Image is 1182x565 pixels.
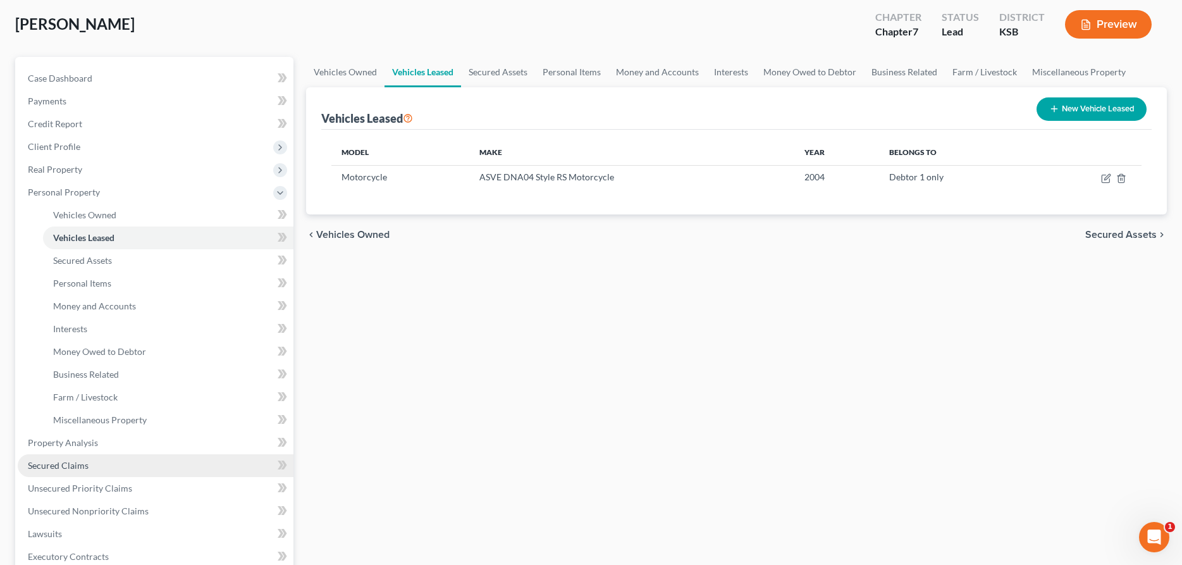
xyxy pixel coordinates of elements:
a: Personal Items [535,57,608,87]
span: Money Owed to Debtor [53,346,146,357]
a: Case Dashboard [18,67,293,90]
th: Make [469,140,794,165]
span: Miscellaneous Property [53,414,147,425]
td: Motorcycle [331,165,469,189]
a: Vehicles Leased [43,227,293,249]
span: Vehicles Leased [53,232,114,243]
a: Farm / Livestock [945,57,1025,87]
span: Business Related [53,369,119,380]
td: Debtor 1 only [879,165,1035,189]
span: Case Dashboard [28,73,92,84]
a: Secured Assets [461,57,535,87]
i: chevron_right [1157,230,1167,240]
button: New Vehicle Leased [1037,97,1147,121]
span: Client Profile [28,141,80,152]
span: Money and Accounts [53,301,136,311]
th: Year [794,140,879,165]
td: 2004 [794,165,879,189]
div: Status [942,10,979,25]
span: Real Property [28,164,82,175]
button: Preview [1065,10,1152,39]
a: Secured Assets [43,249,293,272]
span: Personal Items [53,278,111,289]
a: Money Owed to Debtor [43,340,293,363]
span: Interests [53,323,87,334]
span: Secured Claims [28,460,89,471]
span: Personal Property [28,187,100,197]
a: Farm / Livestock [43,386,293,409]
a: Lawsuits [18,523,293,545]
span: Executory Contracts [28,551,109,562]
td: ASVE DNA04 Style RS Motorcycle [469,165,794,189]
a: Miscellaneous Property [1025,57,1133,87]
a: Unsecured Priority Claims [18,477,293,500]
i: chevron_left [306,230,316,240]
div: KSB [999,25,1045,39]
div: District [999,10,1045,25]
a: Business Related [43,363,293,386]
a: Money and Accounts [608,57,706,87]
div: Chapter [875,10,921,25]
a: Property Analysis [18,432,293,454]
span: Secured Assets [1085,230,1157,240]
a: Unsecured Nonpriority Claims [18,500,293,523]
span: Secured Assets [53,255,112,266]
span: Unsecured Nonpriority Claims [28,506,149,516]
span: Lawsuits [28,528,62,539]
a: Vehicles Leased [385,57,461,87]
a: Secured Claims [18,454,293,477]
a: Miscellaneous Property [43,409,293,432]
a: Payments [18,90,293,113]
th: Belongs To [879,140,1035,165]
a: Money and Accounts [43,295,293,318]
span: Property Analysis [28,437,98,448]
span: Vehicles Owned [316,230,390,240]
span: 7 [913,25,918,37]
span: Payments [28,96,66,106]
div: Lead [942,25,979,39]
th: Model [331,140,469,165]
a: Money Owed to Debtor [756,57,864,87]
span: Farm / Livestock [53,392,118,402]
button: chevron_left Vehicles Owned [306,230,390,240]
span: Vehicles Owned [53,209,116,220]
div: Vehicles Leased [321,111,413,126]
span: Credit Report [28,118,82,129]
span: 1 [1165,522,1175,532]
div: Chapter [875,25,921,39]
iframe: Intercom live chat [1139,522,1169,552]
a: Personal Items [43,272,293,295]
a: Business Related [864,57,945,87]
a: Vehicles Owned [306,57,385,87]
a: Interests [43,318,293,340]
span: [PERSON_NAME] [15,15,135,33]
span: Unsecured Priority Claims [28,483,132,494]
button: Secured Assets chevron_right [1085,230,1167,240]
a: Credit Report [18,113,293,135]
a: Interests [706,57,756,87]
a: Vehicles Owned [43,204,293,227]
